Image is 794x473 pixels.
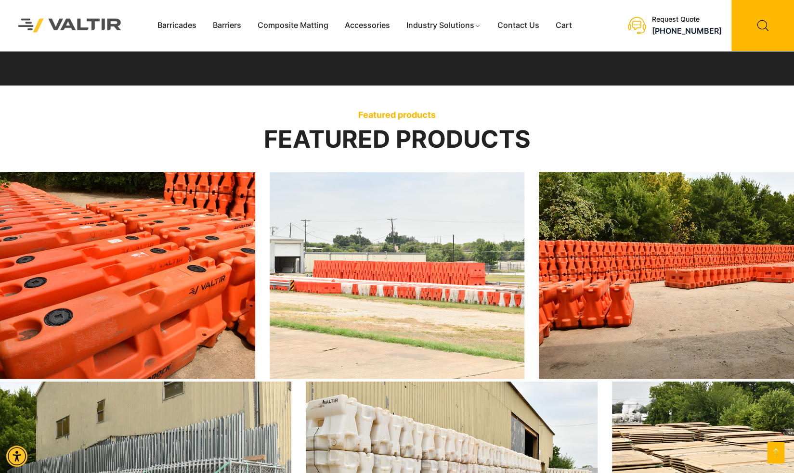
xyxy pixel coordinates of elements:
[149,18,205,33] a: Barricades
[337,18,398,33] a: Accessories
[123,126,672,153] h2: Featured products
[270,172,525,379] img: FAST DELIVERY
[652,15,722,24] div: Request Quote
[249,18,337,33] a: Composite Matting
[767,442,784,463] a: Open this option
[123,110,672,120] p: Featured products
[6,446,27,467] div: Accessibility Menu
[398,18,489,33] a: Industry Solutions
[489,18,547,33] a: Contact Us
[547,18,580,33] a: Cart
[205,18,249,33] a: Barriers
[539,172,794,379] img: LARGEST STOCK
[652,26,722,36] a: call (888) 496-3625
[7,8,132,43] img: Valtir Rentals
